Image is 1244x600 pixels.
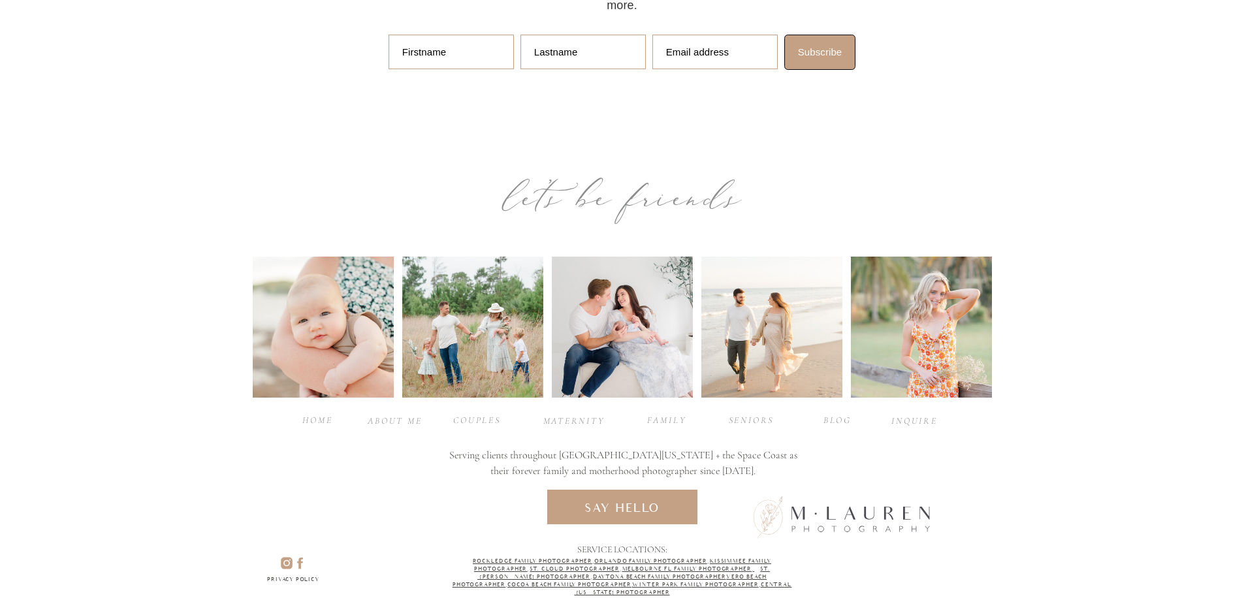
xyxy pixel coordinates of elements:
[507,582,631,588] a: Cocoa Beach Family Photographer
[594,558,707,564] a: Orlando Family Photographer
[641,413,693,426] a: family
[452,558,793,597] p: , , , , , , , , ,
[632,582,759,588] a: Winter Park Family Photographer
[543,414,602,426] a: maternity
[798,46,842,57] span: Subscribe
[622,566,755,572] a: Melbourne Fl Family Photographer,
[593,574,726,580] a: Daytona Beach Family Photographer
[451,413,503,426] a: Couples
[445,447,801,481] h3: Serving clients throughout [GEOGRAPHIC_DATA][US_STATE] + the Space Coast as their forever family ...
[784,35,856,70] button: Subscribe
[414,165,831,229] div: let’s be friends
[530,566,619,572] a: ST. CLOUD Photographer
[574,499,671,514] a: say hello
[726,413,778,426] a: seniors
[253,576,334,587] a: Privacy policy
[292,413,344,426] a: Home
[368,414,423,426] a: about ME
[812,413,864,426] a: BLOG
[473,558,592,564] a: Rockledge Family Photographer
[889,414,941,426] a: INQUIRE
[577,543,668,556] p: Service Locations:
